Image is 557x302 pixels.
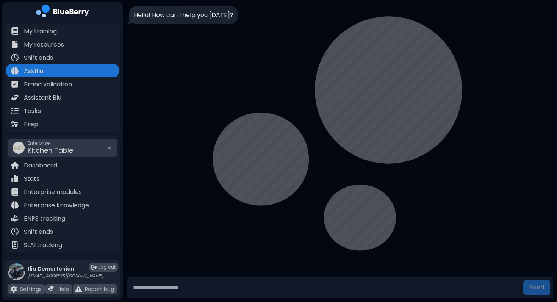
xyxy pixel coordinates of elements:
img: file icon [11,107,19,114]
img: logout [91,264,97,270]
p: Enterprise modules [24,188,82,197]
img: file icon [11,67,19,75]
img: file icon [11,120,19,128]
p: Hello! How can I help you [DATE]? [134,11,233,20]
img: file icon [10,286,17,293]
img: file icon [11,41,19,48]
img: file icon [11,27,19,35]
p: Enterprise knowledge [24,201,89,210]
img: file icon [11,241,19,249]
p: Dashboard [24,161,57,170]
p: Settings [20,286,42,293]
p: Help [58,286,69,293]
img: file icon [48,286,55,293]
p: Assistant Blu [24,93,61,102]
p: Ilia Demertchian [28,265,103,272]
img: file icon [11,94,19,101]
p: Stats [24,174,39,183]
p: My training [24,27,57,36]
p: Shift ends [24,53,53,63]
img: company logo [36,5,89,20]
img: file icon [11,54,19,61]
span: Enterprise [28,140,73,146]
p: [EMAIL_ADDRESS][DOMAIN_NAME] [28,273,103,279]
p: SLAI tracking [24,241,62,250]
img: file icon [11,161,19,169]
p: Prep [24,120,38,129]
span: Log out [99,264,116,270]
p: My resources [24,40,64,49]
img: profile photo [8,263,25,280]
p: Brand validation [24,80,72,89]
img: file icon [11,188,19,196]
span: Kitchen Table [28,146,73,155]
img: file icon [11,214,19,222]
p: ENPS tracking [24,214,65,223]
p: AskBlu [24,67,43,76]
img: file icon [11,80,19,88]
img: file icon [11,175,19,182]
p: Report bug [85,286,114,293]
img: file icon [75,286,82,293]
p: Tasks [24,106,41,116]
img: file icon [11,201,19,209]
img: company thumbnail [13,142,25,154]
img: file icon [11,228,19,235]
button: Send [523,280,550,295]
p: Shift ends [24,227,53,236]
